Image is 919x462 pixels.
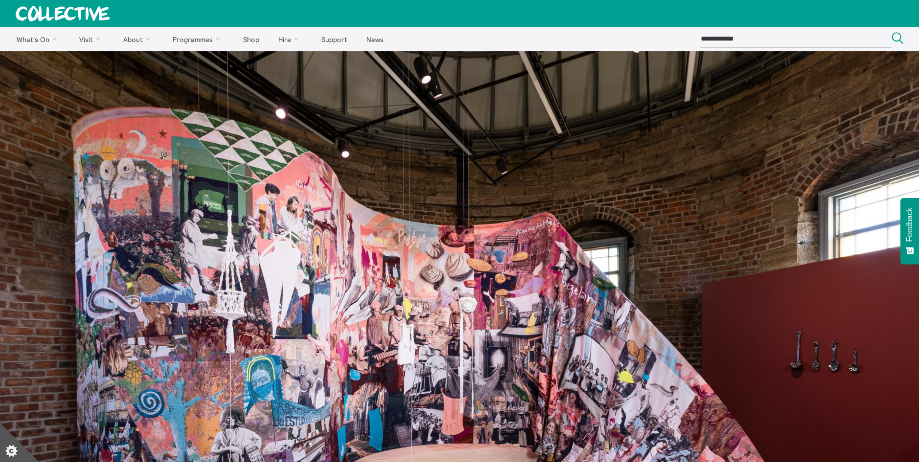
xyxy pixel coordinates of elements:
[905,208,914,242] span: Feedback
[71,27,113,51] a: Visit
[114,27,162,51] a: About
[164,27,233,51] a: Programmes
[900,198,919,264] button: Feedback - Show survey
[313,27,356,51] a: Support
[234,27,268,51] a: Shop
[8,27,69,51] a: What's On
[270,27,311,51] a: Hire
[358,27,392,51] a: News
